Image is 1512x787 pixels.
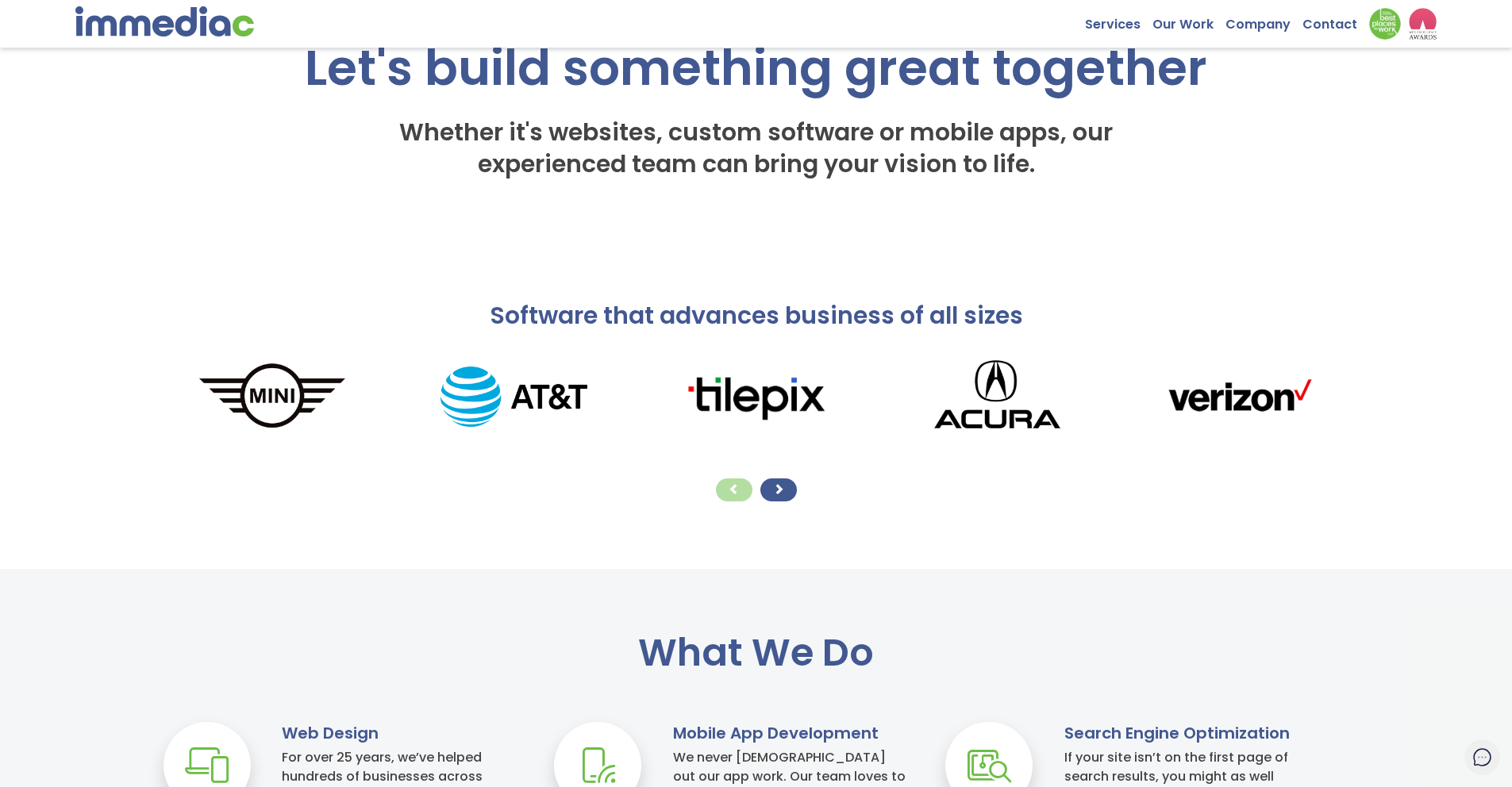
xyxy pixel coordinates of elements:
img: Acura_logo.png [876,347,1118,445]
img: immediac [75,6,254,36]
img: logo2_wea_nobg.webp [1409,8,1437,40]
span: Software that advances business of all sizes [490,298,1023,332]
a: Company [1225,8,1302,33]
img: Down [1369,8,1401,40]
span: Let's build something great together [305,33,1207,102]
a: Our Work [1152,8,1225,33]
img: tilepixLogo.png [635,370,877,423]
img: AT%26T_logo.png [393,367,635,427]
h3: Mobile App Development [673,722,906,744]
h3: Search Engine Optimization [1064,722,1297,744]
a: Services [1085,8,1152,33]
img: MINI_logo.png [152,360,394,433]
a: Contact [1302,8,1369,33]
img: verizonLogo.png [1118,370,1360,423]
h3: Web Design [282,722,514,744]
span: Whether it's websites, custom software or mobile apps, our experienced team can bring your vision... [399,115,1113,181]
